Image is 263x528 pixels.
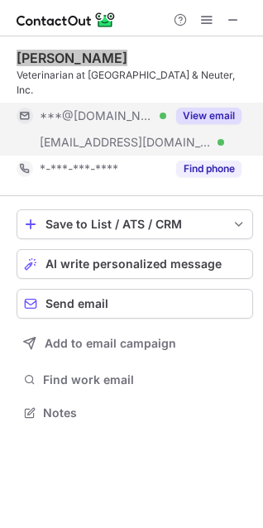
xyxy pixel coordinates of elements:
[45,337,176,350] span: Add to email campaign
[43,406,246,420] span: Notes
[17,289,253,319] button: Send email
[17,401,253,425] button: Notes
[17,68,253,98] div: Veterinarian at [GEOGRAPHIC_DATA] & Neuter, Inc.
[17,329,253,358] button: Add to email campaign
[176,108,241,124] button: Reveal Button
[45,218,224,231] div: Save to List / ATS / CRM
[17,368,253,391] button: Find work email
[176,161,241,177] button: Reveal Button
[17,209,253,239] button: save-profile-one-click
[17,50,127,66] div: [PERSON_NAME]
[43,372,246,387] span: Find work email
[45,257,222,271] span: AI write personalized message
[17,10,116,30] img: ContactOut v5.3.10
[40,108,154,123] span: ***@[DOMAIN_NAME]
[40,135,212,150] span: [EMAIL_ADDRESS][DOMAIN_NAME]
[45,297,108,310] span: Send email
[17,249,253,279] button: AI write personalized message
